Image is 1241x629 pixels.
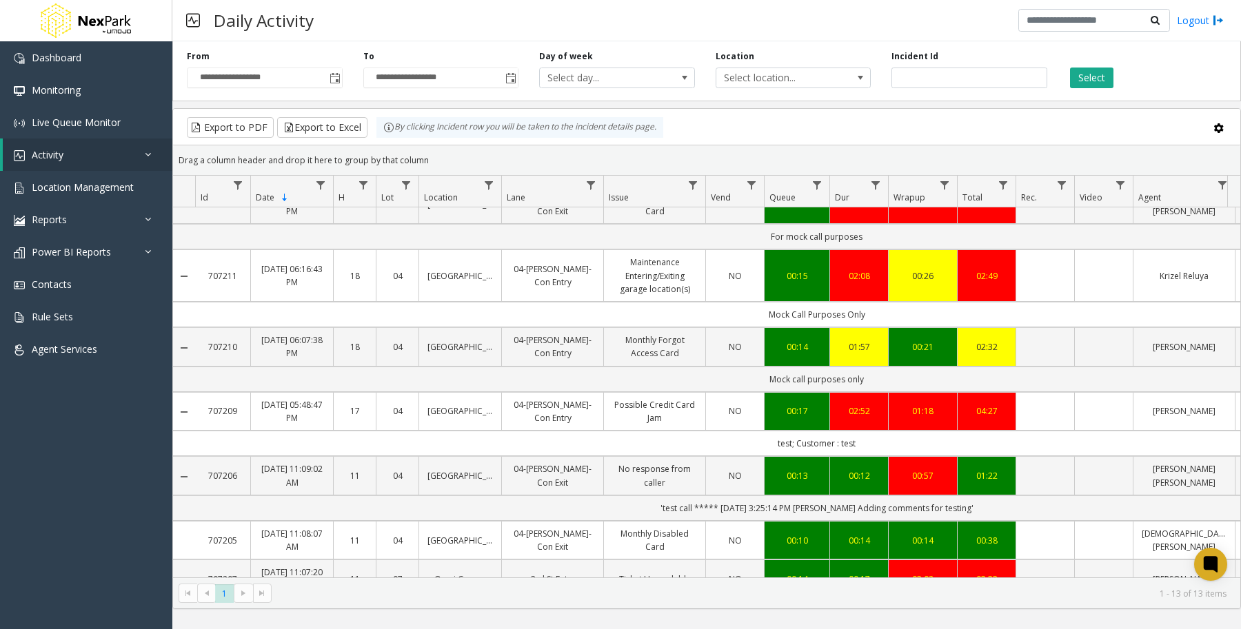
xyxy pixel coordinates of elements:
[385,534,410,547] a: 04
[773,534,821,547] div: 00:10
[769,192,796,203] span: Queue
[867,176,885,194] a: Dur Filter Menu
[609,192,629,203] span: Issue
[173,575,195,586] a: Collapse Details
[897,469,949,482] a: 00:57
[773,404,821,417] div: 00:17
[187,117,274,138] button: Export to PDF
[507,192,525,203] span: Lane
[354,176,373,194] a: H Filter Menu
[32,213,67,226] span: Reports
[773,469,821,482] a: 00:13
[838,340,880,353] a: 01:57
[342,404,367,417] a: 17
[1142,573,1227,586] a: [PERSON_NAME]
[1142,340,1227,353] a: [PERSON_NAME]
[173,342,195,353] a: Collapse Details
[966,534,1007,547] a: 00:38
[897,534,949,547] div: 00:14
[339,192,345,203] span: H
[32,51,81,64] span: Dashboard
[480,176,498,194] a: Location Filter Menu
[259,262,325,289] a: [DATE] 06:16:43 PM
[14,118,25,129] img: 'icon'
[259,527,325,553] a: [DATE] 11:08:07 AM
[381,192,394,203] span: Lot
[342,340,367,353] a: 18
[14,183,25,194] img: 'icon'
[773,573,821,586] div: 00:14
[32,342,97,355] span: Agent Services
[14,280,25,291] img: 'icon'
[187,50,210,63] label: From
[424,192,458,203] span: Location
[510,527,595,553] a: 04-[PERSON_NAME]-Con Exit
[14,312,25,323] img: 'icon'
[714,269,756,282] a: NO
[773,269,821,282] div: 00:15
[684,176,703,194] a: Issue Filter Menu
[173,176,1240,577] div: Data table
[32,310,73,323] span: Rule Sets
[838,269,880,282] a: 02:08
[897,340,949,353] a: 00:21
[203,469,242,482] a: 707206
[173,471,195,482] a: Collapse Details
[714,340,756,353] a: NO
[838,534,880,547] a: 00:14
[835,192,849,203] span: Dur
[201,192,208,203] span: Id
[897,269,949,282] a: 00:26
[714,404,756,417] a: NO
[808,176,827,194] a: Queue Filter Menu
[743,176,761,194] a: Vend Filter Menu
[173,271,195,282] a: Collapse Details
[1080,192,1102,203] span: Video
[259,398,325,424] a: [DATE] 05:48:47 PM
[342,573,367,586] a: 11
[539,50,593,63] label: Day of week
[203,573,242,586] a: 707207
[716,50,754,63] label: Location
[716,68,840,87] span: Select location...
[1213,13,1224,28] img: logout
[215,584,234,603] span: Page 1
[385,340,410,353] a: 04
[312,176,330,194] a: Date Filter Menu
[714,469,756,482] a: NO
[510,462,595,488] a: 04-[PERSON_NAME]-Con Exit
[838,404,880,417] div: 02:52
[203,534,242,547] a: 707205
[32,278,72,291] span: Contacts
[186,3,200,37] img: pageIcon
[897,404,949,417] div: 01:18
[729,405,742,417] span: NO
[427,404,493,417] a: [GEOGRAPHIC_DATA]
[342,469,367,482] a: 11
[14,215,25,226] img: 'icon'
[612,527,697,553] a: Monthly Disabled Card
[259,333,325,360] a: [DATE] 06:07:38 PM
[1053,176,1071,194] a: Rec. Filter Menu
[714,534,756,547] a: NO
[891,50,938,63] label: Incident Id
[363,50,374,63] label: To
[256,192,274,203] span: Date
[612,573,697,586] a: Ticket Unreadable
[1021,192,1037,203] span: Rec.
[427,340,493,353] a: [GEOGRAPHIC_DATA]
[966,269,1007,282] a: 02:49
[729,270,742,282] span: NO
[510,262,595,289] a: 04-[PERSON_NAME]-Con Entry
[427,269,493,282] a: [GEOGRAPHIC_DATA]
[729,341,742,353] span: NO
[385,404,410,417] a: 04
[14,85,25,96] img: 'icon'
[838,573,880,586] div: 00:17
[773,340,821,353] div: 00:14
[32,245,111,258] span: Power BI Reports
